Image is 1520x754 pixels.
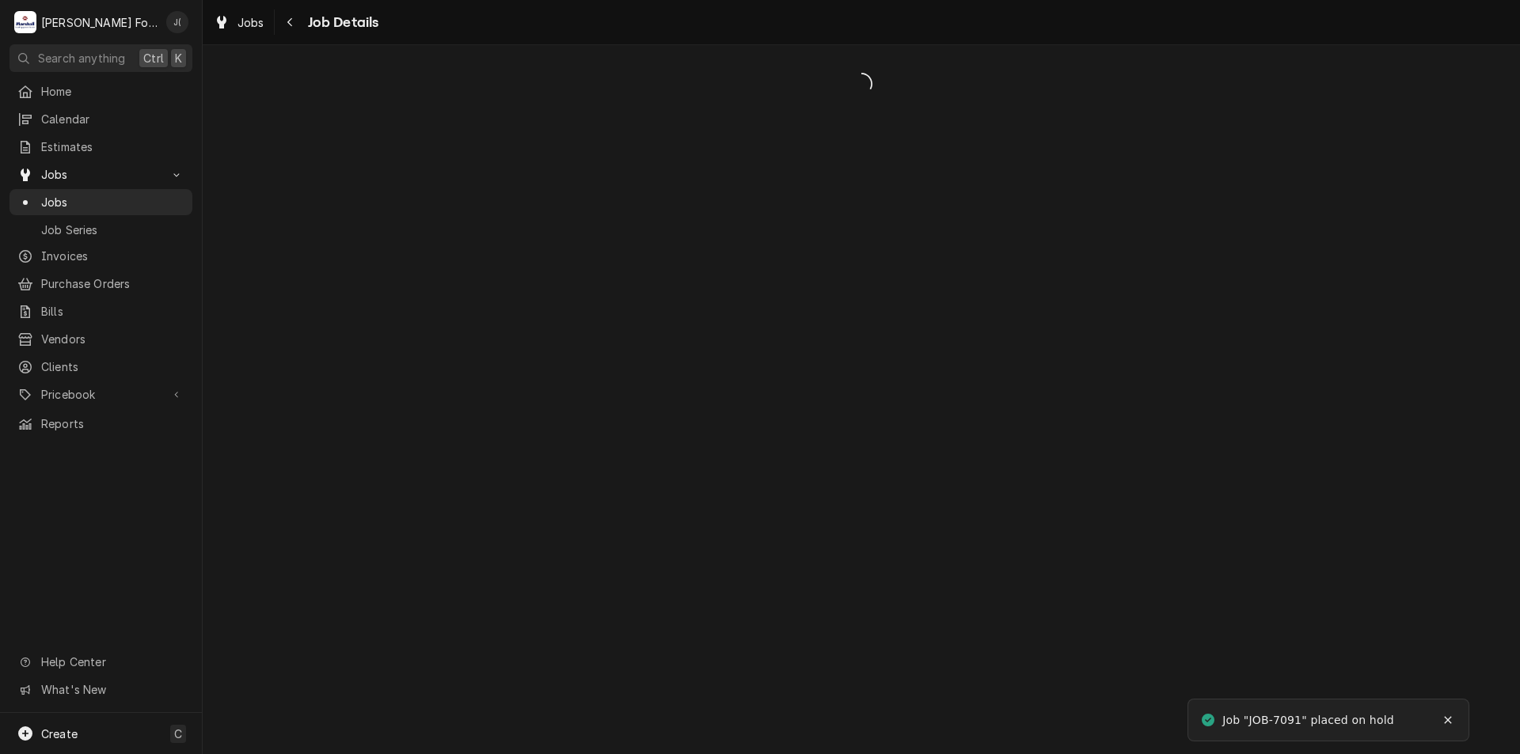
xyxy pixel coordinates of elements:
a: Go to Pricebook [9,381,192,407]
span: Job Details [303,12,379,33]
a: Job Series [9,217,192,243]
div: Job "JOB-7091" placed on hold [1222,712,1396,729]
span: Jobs [237,14,264,31]
span: Create [41,727,78,741]
span: Jobs [41,194,184,210]
div: Marshall Food Equipment Service's Avatar [14,11,36,33]
span: What's New [41,681,183,698]
a: Go to Help Center [9,649,192,675]
div: Jeff Debigare (109)'s Avatar [166,11,188,33]
span: C [174,726,182,742]
span: Vendors [41,331,184,347]
a: Go to Jobs [9,161,192,188]
a: Calendar [9,106,192,132]
a: Invoices [9,243,192,269]
a: Go to What's New [9,676,192,703]
span: Clients [41,358,184,375]
span: Search anything [38,50,125,66]
div: [PERSON_NAME] Food Equipment Service [41,14,158,31]
span: Reports [41,415,184,432]
span: Loading... [203,67,1520,100]
span: Ctrl [143,50,164,66]
a: Clients [9,354,192,380]
a: Home [9,78,192,104]
span: Pricebook [41,386,161,403]
span: Help Center [41,654,183,670]
button: Search anythingCtrlK [9,44,192,72]
span: Job Series [41,222,184,238]
a: Jobs [9,189,192,215]
span: Purchase Orders [41,275,184,292]
a: Purchase Orders [9,271,192,297]
span: K [175,50,182,66]
a: Reports [9,411,192,437]
span: Jobs [41,166,161,183]
div: J( [166,11,188,33]
a: Bills [9,298,192,324]
a: Vendors [9,326,192,352]
span: Bills [41,303,184,320]
a: Jobs [207,9,271,36]
button: Navigate back [278,9,303,35]
span: Invoices [41,248,184,264]
span: Calendar [41,111,184,127]
div: M [14,11,36,33]
span: Home [41,83,184,100]
a: Estimates [9,134,192,160]
span: Estimates [41,138,184,155]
